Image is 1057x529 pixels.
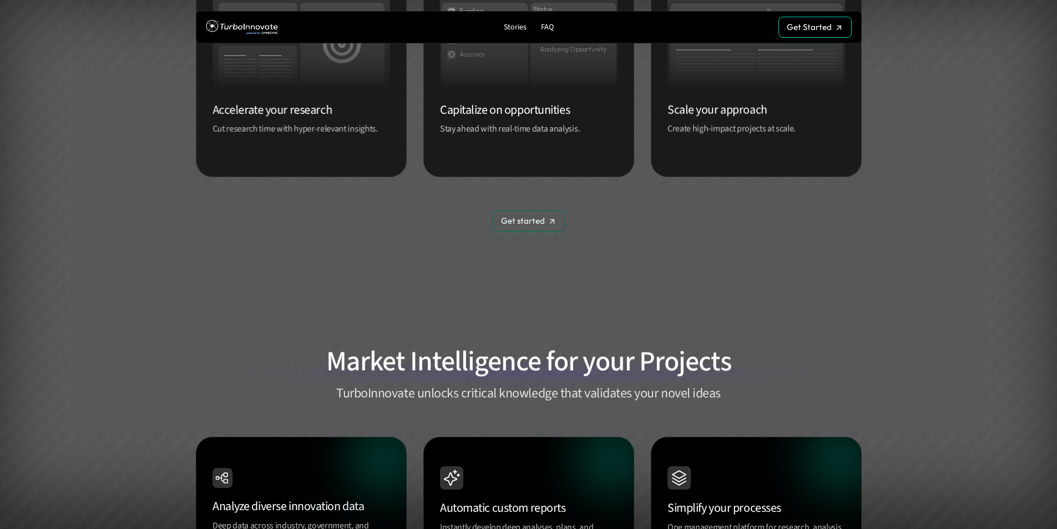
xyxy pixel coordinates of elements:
p: FAQ [541,23,554,32]
p: Get Started [787,22,832,32]
img: TurboInnovate Logo [206,17,278,38]
a: Get Started [778,17,852,38]
p: Stories [504,23,527,32]
a: FAQ [537,20,558,35]
a: Stories [499,20,531,35]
